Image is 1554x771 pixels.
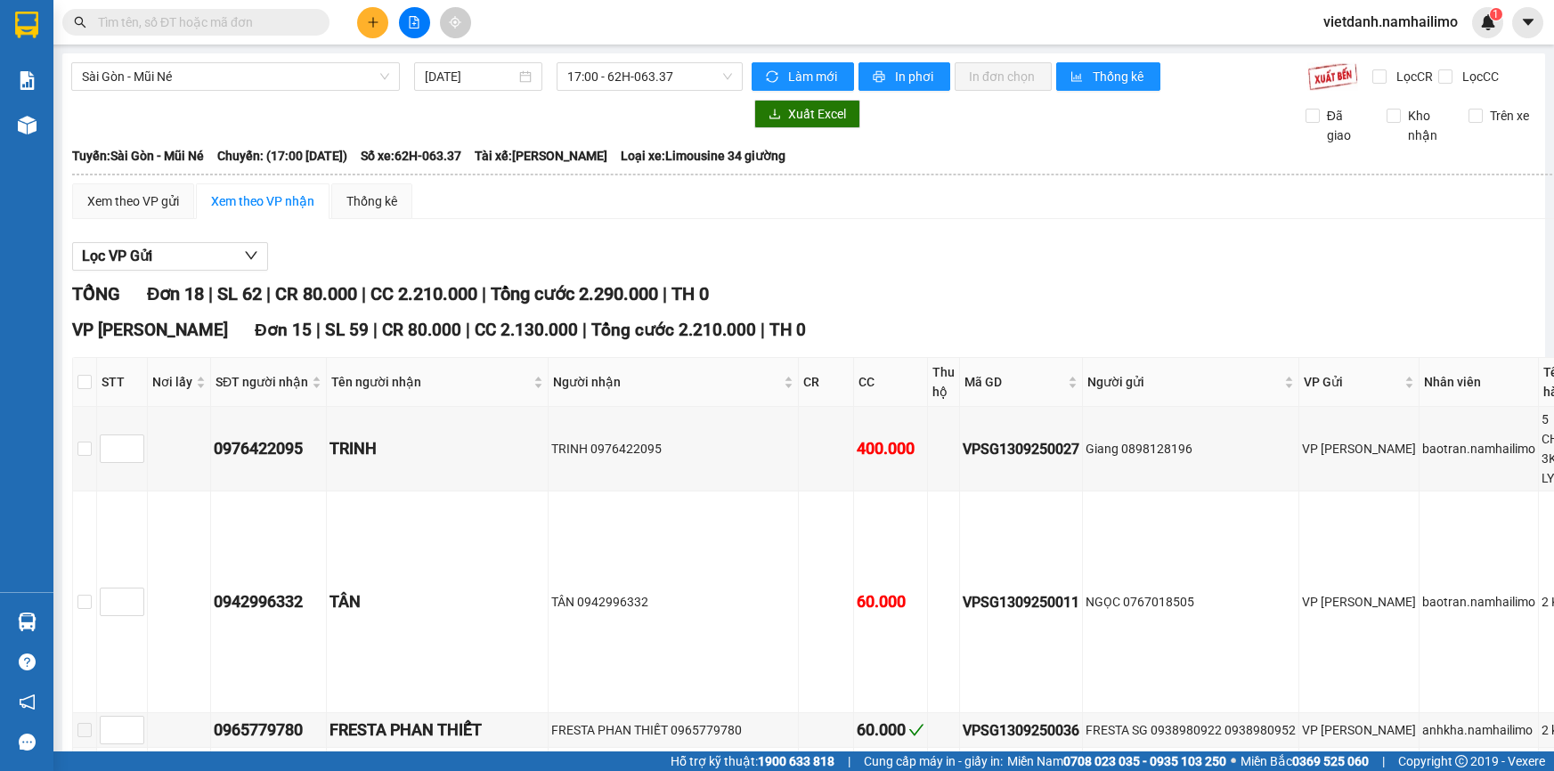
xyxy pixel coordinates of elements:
div: VPSG1309250027 [963,438,1079,460]
div: FRESTA PHAN THIẾT 0965779780 [551,720,795,740]
strong: 0708 023 035 - 0935 103 250 [1063,754,1226,768]
span: bar-chart [1070,70,1086,85]
button: caret-down [1512,7,1543,38]
div: 0965779780 [214,718,323,743]
span: VP Gửi [1304,372,1401,392]
span: SL 59 [325,320,369,340]
span: Kho nhận [1401,106,1454,145]
td: TÂN [327,491,549,713]
span: vietdanh.namhailimo [1309,11,1472,33]
button: file-add [399,7,430,38]
span: 17:00 - 62H-063.37 [567,63,732,90]
span: question-circle [19,653,36,670]
span: file-add [408,16,420,28]
span: Làm mới [788,67,840,86]
span: TH 0 [671,283,709,304]
span: CC 2.210.000 [370,283,477,304]
span: Sài Gòn - Mũi Né [82,63,389,90]
button: Lọc VP Gửi [72,242,268,271]
span: Mã GD [964,372,1064,392]
img: 9k= [1307,62,1358,91]
th: CC [854,358,928,407]
td: 0965779780 [211,713,327,748]
button: downloadXuất Excel [754,100,860,128]
span: printer [873,70,888,85]
span: Người gửi [1087,372,1281,392]
span: Lọc CC [1455,67,1501,86]
span: Tổng cước 2.290.000 [491,283,658,304]
span: Hỗ trợ kỹ thuật: [671,751,834,771]
img: warehouse-icon [18,613,37,631]
div: NGỌC 0767018505 [1086,592,1296,612]
span: | [848,751,850,771]
b: Tuyến: Sài Gòn - Mũi Né [72,149,204,163]
button: syncLàm mới [752,62,854,91]
span: Cung cấp máy in - giấy in: [864,751,1003,771]
th: STT [97,358,148,407]
span: VP [PERSON_NAME] [72,320,228,340]
span: TH 0 [769,320,806,340]
div: baotran.namhailimo [1422,592,1535,612]
div: 400.000 [857,436,924,461]
span: copyright [1455,755,1468,767]
button: In đơn chọn [955,62,1052,91]
span: CC 2.130.000 [475,320,578,340]
span: | [208,283,213,304]
span: Đơn 15 [255,320,312,340]
div: Thống kê [346,191,397,211]
td: VP Phạm Ngũ Lão [1299,713,1420,748]
span: TỔNG [72,283,120,304]
span: Miền Bắc [1241,751,1369,771]
strong: 0369 525 060 [1292,754,1369,768]
td: 0942996332 [211,491,327,713]
span: Nơi lấy [152,372,192,392]
div: VP [PERSON_NAME] [1302,439,1416,459]
sup: 1 [1490,8,1502,20]
img: icon-new-feature [1480,14,1496,30]
div: anhkha.namhailimo [1422,720,1535,740]
div: TÂN [330,589,545,614]
span: search [74,16,86,28]
span: CR 80.000 [382,320,461,340]
span: In phơi [895,67,936,86]
td: VPSG1309250027 [960,407,1083,491]
span: Chuyến: (17:00 [DATE]) [217,146,347,166]
input: 13/09/2025 [425,67,516,86]
img: warehouse-icon [18,116,37,134]
span: Số xe: 62H-063.37 [361,146,461,166]
div: Giang 0898128196 [1086,439,1296,459]
span: download [769,108,781,122]
div: FRESTA SG 0938980922 0938980952 [1086,720,1296,740]
button: plus [357,7,388,38]
th: CR [799,358,854,407]
button: printerIn phơi [858,62,950,91]
span: down [244,248,258,263]
div: Xem theo VP gửi [87,191,179,211]
div: VP [PERSON_NAME] [1302,592,1416,612]
div: VPSG1309250011 [963,591,1079,613]
span: Tên người nhận [331,372,530,392]
td: TRINH [327,407,549,491]
button: aim [440,7,471,38]
span: Người nhận [553,372,780,392]
div: 0976422095 [214,436,323,461]
img: logo-vxr [15,12,38,38]
button: bar-chartThống kê [1056,62,1160,91]
span: SĐT người nhận [216,372,308,392]
span: Loại xe: Limousine 34 giường [621,146,785,166]
span: Trên xe [1483,106,1536,126]
span: ⚪️ [1231,758,1236,765]
div: TÂN 0942996332 [551,592,795,612]
div: VP [PERSON_NAME] [1302,720,1416,740]
img: solution-icon [18,71,37,90]
span: | [266,283,271,304]
span: plus [367,16,379,28]
td: VPSG1309250011 [960,491,1083,713]
th: Thu hộ [928,358,960,407]
span: SL 62 [217,283,262,304]
td: 0976422095 [211,407,327,491]
div: 60.000 [857,589,924,614]
span: | [482,283,486,304]
span: sync [766,70,781,85]
td: VP Phạm Ngũ Lão [1299,491,1420,713]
